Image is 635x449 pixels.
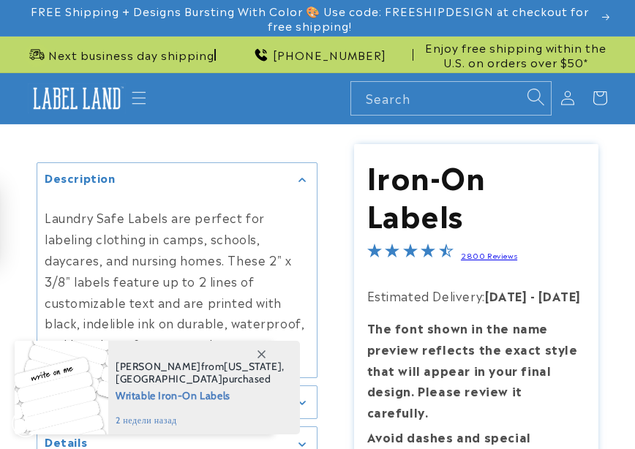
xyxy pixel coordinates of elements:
[273,48,386,62] span: [PHONE_NUMBER]
[45,170,116,185] h2: Description
[37,163,317,196] summary: Description
[23,37,216,72] div: Announcement
[367,285,586,306] p: Estimated Delivery:
[222,37,414,72] div: Announcement
[116,360,201,373] span: [PERSON_NAME]
[419,40,612,69] span: Enjoy free shipping within the U.S. on orders over $50*
[22,78,132,119] a: Label Land
[530,287,536,304] strong: -
[45,207,309,355] p: Laundry Safe Labels are perfect for labeling clothing in camps, schools, daycares, and nursing ho...
[116,361,285,385] span: from , purchased
[48,48,214,62] span: Next business day shipping
[538,287,581,304] strong: [DATE]
[367,319,578,420] strong: The font shown in the name preview reflects the exact style that will appear in your final design...
[123,82,155,114] summary: Menu
[367,245,454,263] span: 4.5-star overall rating
[519,81,552,113] button: Search
[419,37,612,72] div: Announcement
[28,83,127,114] img: Label Land
[23,4,596,32] span: FREE Shipping + Designs Bursting With Color 🎨 Use code: FREESHIPDESIGN at checkout for free shipp...
[485,287,527,304] strong: [DATE]
[116,372,222,385] span: [GEOGRAPHIC_DATA]
[367,156,586,233] h1: Iron-On Labels
[224,360,282,373] span: [US_STATE]
[45,434,87,449] h2: Details
[461,250,517,260] a: 2800 Reviews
